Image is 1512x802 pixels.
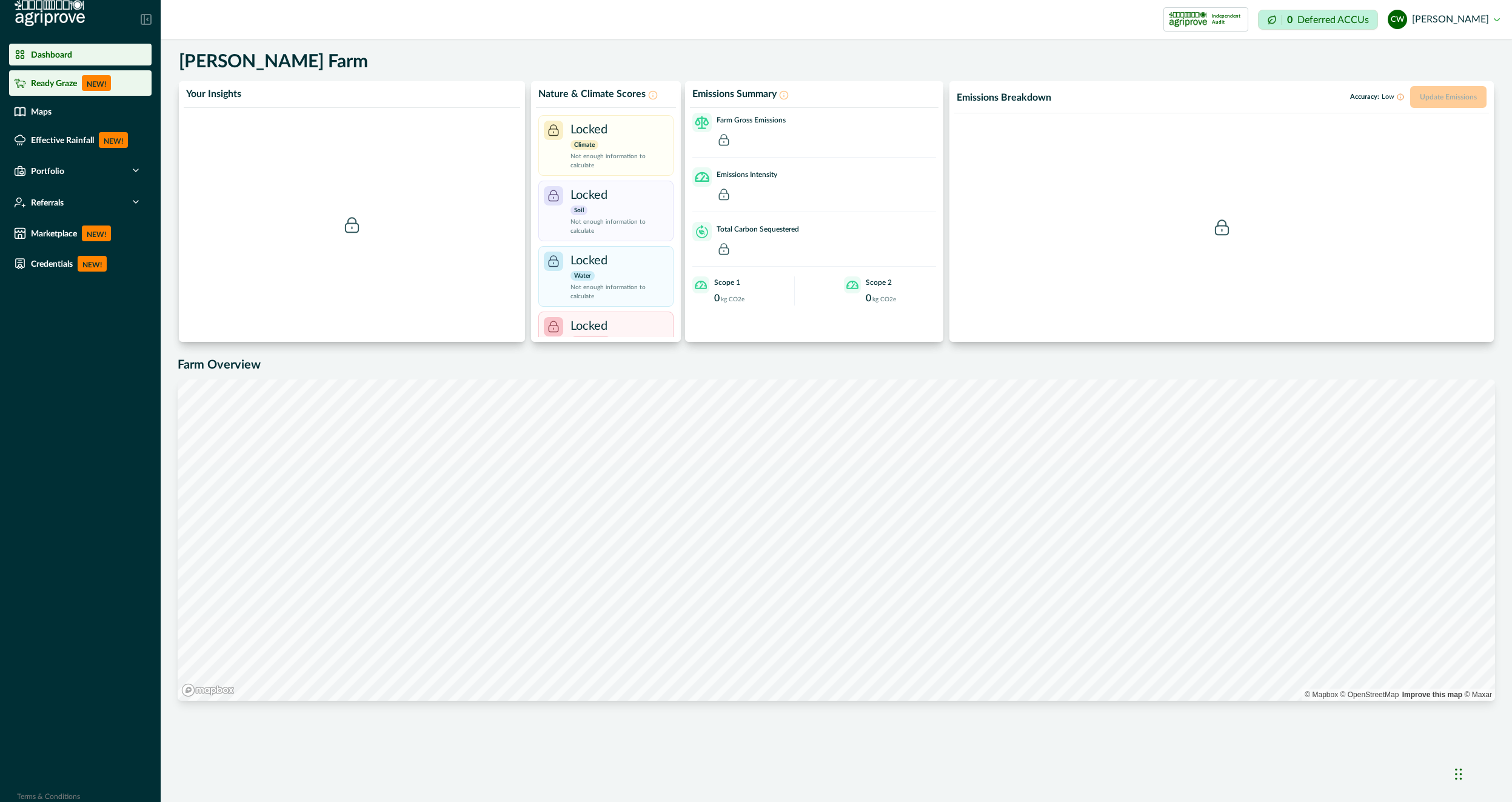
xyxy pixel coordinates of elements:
a: OpenStreetMap [1340,690,1399,699]
p: 0 [714,293,720,303]
p: NEW! [82,226,111,241]
p: Accuracy: [1350,93,1404,101]
p: Ready Graze [31,78,77,88]
p: Credentials [31,259,73,269]
iframe: Chat Widget [1451,744,1512,802]
p: 0 [866,293,871,303]
p: Total Carbon Sequestered [717,224,799,235]
a: Maps [9,101,152,122]
p: kg CO2e [872,295,896,304]
a: Mapbox logo [181,683,235,697]
p: Farm Gross Emissions [717,115,786,125]
p: Locked [570,252,607,270]
p: Emissions Summary [692,89,777,100]
p: Climate [570,140,598,150]
a: Maxar [1464,690,1492,699]
p: Not enough information to calculate [570,152,668,170]
p: Biodiversity [570,336,611,346]
p: Locked [570,121,607,139]
p: NEW! [99,132,128,148]
p: Emissions Intensity [717,169,777,180]
button: Update Emissions [1410,86,1487,108]
p: Marketplace [31,229,77,238]
button: cadel watson[PERSON_NAME] [1388,5,1500,34]
span: Low [1382,93,1394,101]
p: Not enough information to calculate [570,218,668,236]
div: Drag [1455,756,1462,792]
p: Effective Rainfall [31,135,94,145]
a: Mapbox [1305,690,1338,699]
h5: Farm Overview [178,358,1495,372]
a: MarketplaceNEW! [9,221,152,246]
p: Water [570,271,595,281]
p: Scope 2 [866,277,892,288]
p: 0 [1287,15,1293,25]
p: Your Insights [186,89,241,100]
p: Maps [31,107,52,116]
p: Locked [570,317,607,335]
p: Scope 1 [714,277,740,288]
p: Referrals [31,198,64,207]
a: Terms & Conditions [17,793,80,800]
p: Soil [570,206,587,215]
a: CredentialsNEW! [9,251,152,276]
a: Ready GrazeNEW! [9,70,152,96]
p: Portfolio [31,166,64,176]
a: Map feedback [1402,690,1462,699]
canvas: Map [178,379,1495,701]
p: NEW! [82,75,111,91]
a: Dashboard [9,44,152,65]
p: Emissions Breakdown [957,92,1051,104]
p: Deferred ACCUs [1297,15,1369,24]
p: Nature & Climate Scores [538,89,646,100]
p: Not enough information to calculate [570,283,668,301]
p: Independent Audit [1212,13,1243,25]
p: kg CO2e [721,295,744,304]
p: NEW! [78,256,107,272]
p: Locked [570,186,607,204]
p: Dashboard [31,50,72,59]
img: certification logo [1169,10,1207,29]
h5: [PERSON_NAME] Farm [179,51,368,73]
a: Effective RainfallNEW! [9,127,152,153]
